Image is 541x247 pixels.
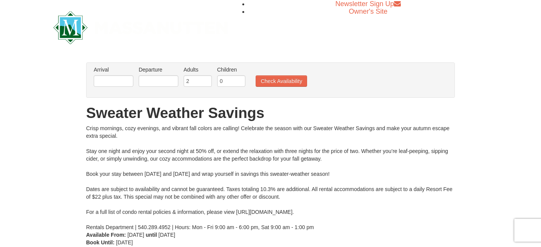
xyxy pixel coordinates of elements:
button: Check Availability [256,75,307,87]
strong: Available From: [86,232,126,238]
h1: Sweater Weather Savings [86,105,455,121]
a: Owner's Site [349,8,387,15]
div: Crisp mornings, cozy evenings, and vibrant fall colors are calling! Celebrate the season with our... [86,124,455,231]
strong: Book Until: [86,239,115,245]
span: [DATE] [116,239,133,245]
span: [DATE] [158,232,175,238]
strong: until [146,232,157,238]
label: Departure [139,66,178,73]
span: [DATE] [127,232,144,238]
img: Massanutten Resort Logo [53,11,228,44]
label: Arrival [94,66,133,73]
a: Massanutten Resort [53,18,228,35]
label: Adults [184,66,212,73]
label: Children [217,66,245,73]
